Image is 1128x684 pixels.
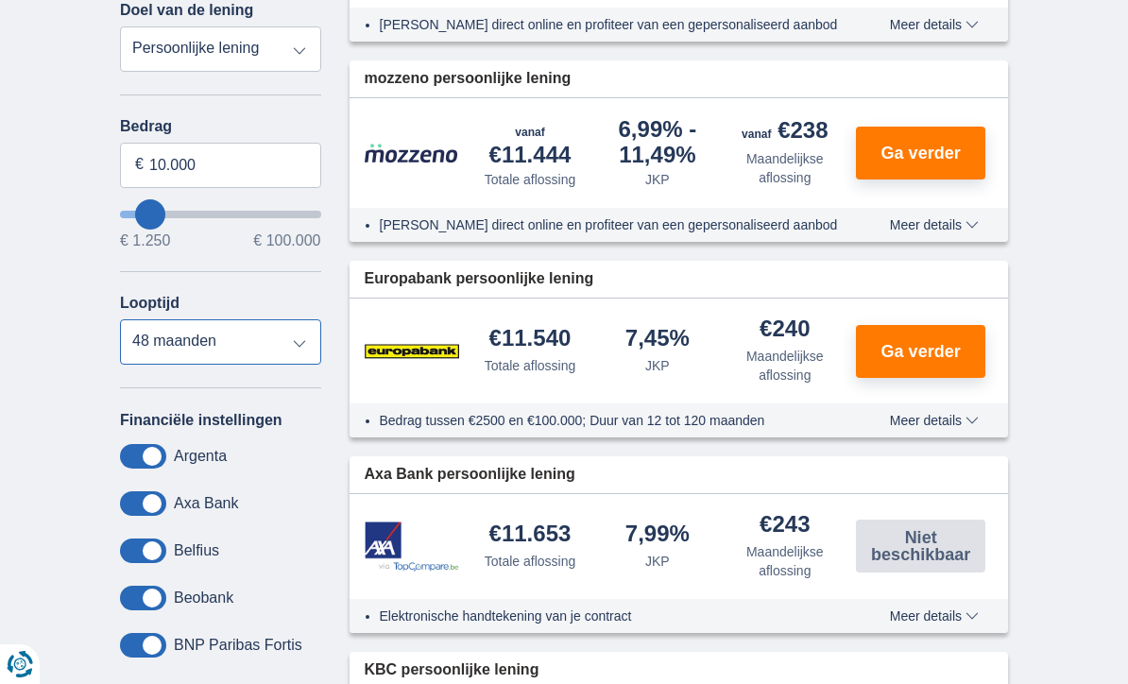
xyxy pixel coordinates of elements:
li: Bedrag tussen €2500 en €100.000; Duur van 12 tot 120 maanden [380,411,849,430]
button: Meer details [876,17,993,32]
div: €243 [760,513,810,539]
li: [PERSON_NAME] direct online en profiteer van een gepersonaliseerd aanbod [380,15,849,34]
span: € 1.250 [120,233,170,248]
label: Financiële instellingen [120,412,282,429]
img: product.pl.alt Mozzeno [365,143,459,163]
button: Meer details [876,217,993,232]
span: KBC persoonlijke lening [365,659,539,681]
li: Elektronische handtekening van je contract [380,607,849,625]
div: Totale aflossing [485,356,576,375]
div: €11.653 [489,522,572,548]
input: wantToBorrow [120,211,321,218]
span: Meer details [890,218,979,231]
button: Niet beschikbaar [856,520,985,573]
div: €11.444 [474,117,587,166]
label: Axa Bank [174,495,238,512]
span: € [135,154,144,176]
span: Meer details [890,609,979,623]
label: Belfius [174,542,219,559]
label: Doel van de lening [120,2,253,19]
div: €240 [760,317,810,343]
span: € 100.000 [253,233,320,248]
div: Totale aflossing [485,552,576,571]
div: Maandelijkse aflossing [728,347,841,385]
img: product.pl.alt Axa Bank [365,522,459,572]
span: Europabank persoonlijke lening [365,268,594,290]
div: Totale aflossing [485,170,576,189]
button: Ga verder [856,325,985,378]
div: 7,99% [625,522,690,548]
span: Niet beschikbaar [862,529,980,563]
span: Ga verder [881,343,961,360]
div: Maandelijkse aflossing [728,542,841,580]
label: BNP Paribas Fortis [174,637,302,654]
button: Meer details [876,413,993,428]
span: Meer details [890,414,979,427]
div: JKP [645,170,670,189]
div: JKP [645,356,670,375]
button: Ga verder [856,127,985,180]
label: Argenta [174,448,227,465]
div: 7,45% [625,327,690,352]
label: Bedrag [120,118,321,135]
li: [PERSON_NAME] direct online en profiteer van een gepersonaliseerd aanbod [380,215,849,234]
button: Meer details [876,608,993,624]
div: Maandelijkse aflossing [728,149,841,187]
span: Meer details [890,18,979,31]
div: €238 [742,119,828,145]
div: €11.540 [489,327,572,352]
label: Looptijd [120,295,179,312]
img: product.pl.alt Europabank [365,328,459,375]
label: Beobank [174,590,233,607]
div: 6,99% [601,118,713,166]
span: Axa Bank persoonlijke lening [365,464,575,486]
span: mozzeno persoonlijke lening [365,68,572,90]
span: Ga verder [881,145,961,162]
div: JKP [645,552,670,571]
